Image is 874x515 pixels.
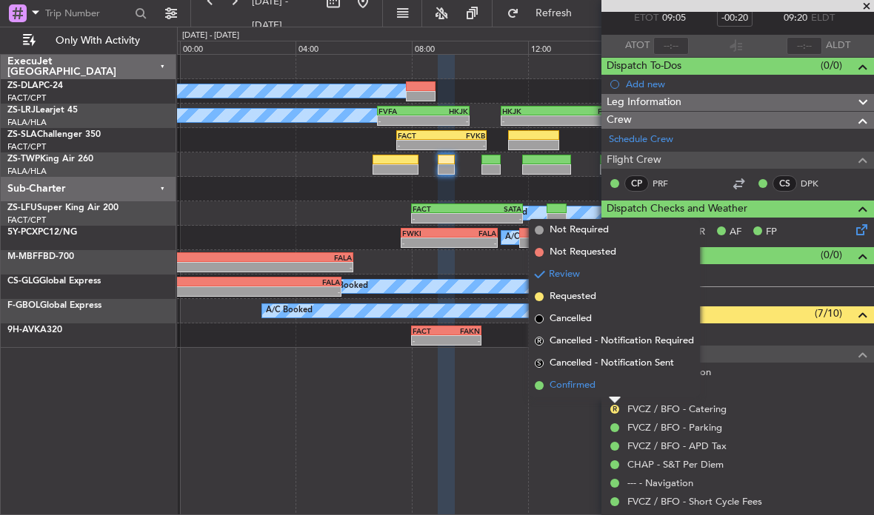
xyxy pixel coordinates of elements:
[7,92,46,104] a: FACT/CPT
[7,130,101,139] a: ZS-SLAChallenger 350
[607,94,681,111] span: Leg Information
[7,141,46,152] a: FACT/CPT
[662,11,686,26] span: 09:05
[185,287,340,296] div: -
[413,336,447,345] div: -
[7,277,101,286] a: CS-GLGGlobal Express
[7,203,119,212] a: ZS-LFUSuper King Air 200
[378,107,423,115] div: FVFA
[607,201,747,218] span: Dispatch Checks and Weather
[412,41,528,54] div: 08:00
[801,177,834,190] a: DPK
[182,30,239,42] div: [DATE] - [DATE]
[811,11,835,26] span: ELDT
[199,253,352,262] div: FALA
[502,107,559,115] div: HKJK
[7,277,39,286] span: CS-GLG
[535,337,544,346] span: R
[627,477,693,489] a: --- - Navigation
[467,204,521,213] div: SATA
[634,11,658,26] span: ETOT
[609,132,673,147] a: Schedule Crew
[626,78,867,90] div: Add new
[7,252,43,261] span: M-MBFF
[7,228,38,237] span: 5Y-PCX
[413,214,467,223] div: -
[773,175,797,192] div: CS
[7,228,77,237] a: 5Y-PCXPC12/NG
[550,223,609,238] span: Not Required
[784,11,807,26] span: 09:20
[321,275,368,297] div: A/C Booked
[199,263,352,272] div: -
[441,131,485,140] div: FVKB
[398,141,441,149] div: -
[550,289,596,304] span: Requested
[627,421,722,434] a: FVCZ / BFO - Parking
[7,252,74,261] a: M-MBFFBD-700
[653,37,689,55] input: --:--
[550,334,694,349] span: Cancelled - Notification Required
[7,155,40,164] span: ZS-TWP
[821,247,842,263] span: (0/0)
[424,116,468,125] div: -
[7,166,47,177] a: FALA/HLA
[398,131,441,140] div: FACT
[16,29,161,53] button: Only With Activity
[528,41,644,54] div: 12:00
[45,2,130,24] input: Trip Number
[500,1,589,25] button: Refresh
[550,356,674,371] span: Cancelled - Notification Sent
[441,141,485,149] div: -
[627,403,727,415] a: FVCZ / BFO - Catering
[447,336,481,345] div: -
[607,58,681,75] span: Dispatch To-Dos
[7,117,47,128] a: FALA/HLA
[558,107,616,115] div: FALA
[550,312,592,326] span: Cancelled
[7,203,37,212] span: ZS-LFU
[627,458,724,471] a: CHAP - S&T Per Diem
[180,41,296,54] div: 00:00
[549,267,580,282] span: Review
[550,245,616,260] span: Not Requested
[624,175,649,192] div: CP
[522,8,584,18] span: Refresh
[625,38,650,53] span: ATOT
[627,440,727,452] a: FVCZ / BFO - APD Tax
[653,177,686,190] a: PRF
[610,405,619,414] button: R
[7,106,78,115] a: ZS-LRJLearjet 45
[607,152,661,169] span: Flight Crew
[402,238,450,247] div: -
[402,229,450,238] div: FWKI
[266,300,313,322] div: A/C Booked
[413,326,447,335] div: FACT
[766,225,777,240] span: FP
[821,58,842,73] span: (0/0)
[378,116,423,125] div: -
[7,106,36,115] span: ZS-LRJ
[626,290,867,303] div: Add new
[39,36,156,46] span: Only With Activity
[627,495,762,508] a: FVCZ / BFO - Short Cycle Fees
[558,116,616,125] div: -
[424,107,468,115] div: HKJK
[7,326,62,334] a: 9H-AVKA320
[7,155,93,164] a: ZS-TWPKing Air 260
[7,301,40,310] span: F-GBOL
[607,112,632,129] span: Crew
[502,116,559,125] div: -
[815,306,842,321] span: (7/10)
[413,204,467,213] div: FACT
[550,378,596,393] span: Confirmed
[826,38,850,53] span: ALDT
[730,225,741,240] span: AF
[7,326,40,334] span: 9H-AVK
[7,301,101,310] a: F-GBOLGlobal Express
[467,214,521,223] div: -
[7,130,37,139] span: ZS-SLA
[185,277,340,286] div: FALA
[535,359,544,368] span: S
[7,81,63,90] a: ZS-DLAPC-24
